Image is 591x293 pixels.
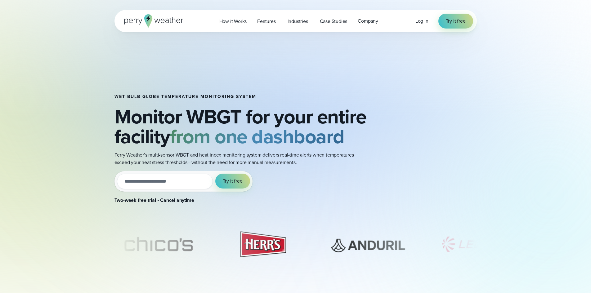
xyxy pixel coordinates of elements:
[442,229,530,260] div: 4 of 7
[170,122,344,151] strong: from one dashboard
[114,151,363,166] p: Perry Weather’s multi-sensor WBGT and heat index monitoring system delivers real-time alerts when...
[114,229,477,263] div: slideshow
[114,94,384,99] h1: Wet bulb globe temperature monitoring system
[315,15,353,28] a: Case Studies
[223,177,243,185] span: Try it free
[358,17,378,25] span: Company
[232,229,294,260] img: Herr Food Logo
[219,18,247,25] span: How it Works
[232,229,294,260] div: 2 of 7
[215,174,250,189] button: Try it free
[446,17,466,25] span: Try it free
[114,229,203,260] img: Chicos.svg
[324,229,412,260] img: Anduril Industries Logo
[320,18,347,25] span: Case Studies
[438,14,473,29] a: Try it free
[114,197,194,204] strong: Two-week free trial • Cancel anytime
[257,18,275,25] span: Features
[214,15,252,28] a: How it Works
[442,229,530,260] img: Leonardo company logo
[415,17,428,25] a: Log in
[114,229,203,260] div: 1 of 7
[288,18,308,25] span: Industries
[324,229,412,260] div: 3 of 7
[114,107,384,146] h2: Monitor WBGT for your entire facility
